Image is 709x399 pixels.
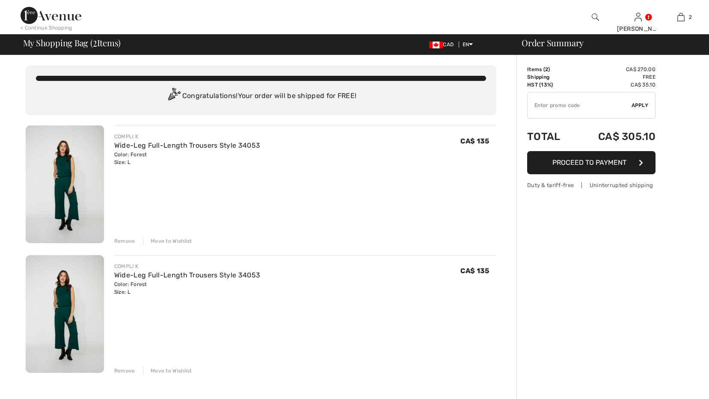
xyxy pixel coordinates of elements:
[460,267,489,275] span: CA$ 135
[165,88,182,105] img: Congratulation2.svg
[429,42,457,48] span: CAD
[114,367,135,375] div: Remove
[527,122,574,151] td: Total
[545,66,548,72] span: 2
[114,271,260,279] a: Wide-Leg Full-Length Trousers Style 34053
[511,39,704,47] div: Order Summary
[114,133,260,140] div: COMPLI K
[26,255,104,373] img: Wide-Leg Full-Length Trousers Style 34053
[143,237,192,245] div: Move to Wishlist
[114,141,260,149] a: Wide-Leg Full-Length Trousers Style 34053
[574,73,656,81] td: Free
[528,92,632,118] input: Promo code
[93,36,97,48] span: 2
[552,158,626,167] span: Proceed to Payment
[26,125,104,243] img: Wide-Leg Full-Length Trousers Style 34053
[617,24,659,33] div: [PERSON_NAME]
[527,73,574,81] td: Shipping
[592,12,599,22] img: search the website
[677,12,685,22] img: My Bag
[527,181,656,189] div: Duty & tariff-free | Uninterrupted shipping
[143,367,192,375] div: Move to Wishlist
[114,280,260,296] div: Color: Forest Size: L
[689,13,692,21] span: 2
[463,42,473,48] span: EN
[632,101,649,109] span: Apply
[527,81,574,89] td: HST (13%)
[660,12,702,22] a: 2
[23,39,121,47] span: My Shopping Bag ( Items)
[527,66,574,73] td: Items ( )
[527,151,656,174] button: Proceed to Payment
[635,12,642,22] img: My Info
[21,7,81,24] img: 1ère Avenue
[114,237,135,245] div: Remove
[460,137,489,145] span: CA$ 135
[574,122,656,151] td: CA$ 305.10
[36,88,486,105] div: Congratulations! Your order will be shipped for FREE!
[574,66,656,73] td: CA$ 270.00
[635,13,642,21] a: Sign In
[429,42,443,48] img: Canadian Dollar
[114,262,260,270] div: COMPLI K
[574,81,656,89] td: CA$ 35.10
[21,24,72,32] div: < Continue Shopping
[114,151,260,166] div: Color: Forest Size: L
